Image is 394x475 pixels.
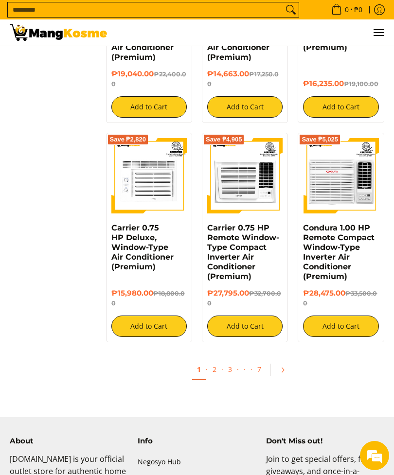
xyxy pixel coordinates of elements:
h6: ₱15,980.00 [111,289,187,308]
h4: Info [138,437,256,446]
del: ₱17,250.00 [207,70,279,88]
a: 7 [252,360,266,379]
h6: ₱27,795.00 [207,289,283,308]
img: Condura 1.00 HP Remote Compact Window-Type Inverter Air Conditioner (Premium) [303,138,378,213]
span: · [221,365,223,374]
h6: ₱28,475.00 [303,289,378,308]
ul: Customer Navigation [117,19,384,46]
h6: ₱16,235.00 [303,79,378,89]
button: Add to Cart [207,96,283,118]
span: ₱0 [353,6,364,13]
span: Save ₱4,905 [206,137,242,142]
a: Carrier 0.75 HP Deluxe, Window-Type Air Conditioner (Premium) [111,223,174,271]
a: Condura 1.00 HP Remote Compact Window-Type Inverter Air Conditioner (Premium) [303,223,375,281]
h6: ₱14,663.00 [207,70,283,89]
button: Add to Cart [303,316,378,337]
span: · [239,360,251,379]
span: Save ₱2,820 [110,137,146,142]
img: Bodega Sale Aircon l Mang Kosme: Home Appliances Warehouse Sale [10,24,107,41]
span: 0 [343,6,350,13]
a: Condura 1.00 HP Deluxe 6S Series, Window-Type Air Conditioner (Premium) [303,4,373,52]
del: ₱18,800.00 [111,290,185,307]
button: Add to Cart [207,316,283,337]
h6: ₱19,040.00 [111,70,187,89]
a: 1 [192,360,206,380]
button: Add to Cart [111,316,187,337]
h4: Don't Miss out! [266,437,384,446]
img: Carrier 0.75 HP Remote Window-Type Compact Inverter Air Conditioner (Premium) [207,138,283,213]
button: Add to Cart [303,96,378,118]
span: · [251,365,252,374]
span: Save ₱5,025 [302,137,338,142]
del: ₱19,100.00 [344,80,378,88]
span: · [206,365,208,374]
span: · [237,365,239,374]
a: Condura 0.75 HP CHG Deluxe 6S Series HE Window-Type Air Conditioner (Premium) [207,4,271,62]
a: Condura 1.00 HP Remote Sgrille+ Series Window-Type Air Conditioner (Premium) [111,4,174,62]
a: 2 [208,360,221,379]
button: Add to Cart [111,96,187,118]
a: Negosyo Hub [138,453,256,472]
del: ₱22,400.00 [111,70,186,88]
del: ₱32,700.00 [207,290,281,307]
span: • [328,4,365,15]
h4: About [10,437,128,446]
nav: Main Menu [117,19,384,46]
button: Menu [373,19,384,46]
button: Search [283,2,299,17]
img: Carrier 0.75 HP Deluxe, Window-Type Air Conditioner (Premium) [111,138,187,213]
a: Carrier 0.75 HP Remote Window-Type Compact Inverter Air Conditioner (Premium) [207,223,279,281]
a: 3 [223,360,237,379]
ul: Pagination [101,357,390,388]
